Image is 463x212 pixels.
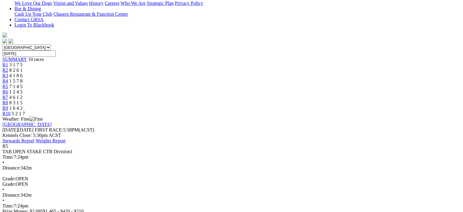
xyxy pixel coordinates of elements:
[2,33,7,37] img: logo-grsa-white.png
[14,22,54,27] a: Login To Blackbook
[2,133,456,138] div: Kennels Close: 5:30pm ACST
[14,1,52,6] a: We Love Our Dogs
[2,73,8,78] a: R3
[2,84,8,89] a: R5
[2,203,456,209] div: 7:24pm
[2,154,456,160] div: 7:24pm
[2,176,16,181] span: Grade:
[2,149,456,154] div: TAB OPEN STAKE CTB Division1
[2,192,20,198] span: Distance:
[2,89,8,94] a: R6
[14,1,456,6] div: About
[2,95,8,100] a: R7
[9,89,23,94] span: 1 2 4 5
[8,39,13,43] img: twitter.svg
[9,84,23,89] span: 7 1 4 5
[2,100,8,105] a: R8
[2,182,456,187] div: OPEN
[9,68,23,73] span: 8 2 6 1
[9,95,23,100] span: 4 6 1 2
[14,17,43,22] a: Contact GRSA
[2,57,27,62] a: SUMMARY
[2,138,34,143] a: Stewards Report
[2,78,8,84] a: R4
[2,203,14,208] span: Time:
[14,11,52,17] a: Cash Up Your Club
[2,62,8,67] a: R1
[2,50,56,57] input: Select date
[53,1,88,6] a: Vision and Values
[9,100,23,105] span: 8 3 1 5
[35,127,94,132] span: 5:58PM(ACST)
[36,138,66,143] a: Weights Report
[2,160,4,165] span: •
[2,106,8,111] a: R9
[121,1,146,6] a: Who We Are
[9,73,23,78] span: 4 1 8 6
[147,1,174,6] a: Strategic Plan
[2,127,18,132] span: [DATE]
[2,127,33,132] span: [DATE]
[2,192,456,198] div: 342m
[175,1,203,6] a: Privacy Policy
[2,144,8,149] span: R5
[105,1,119,6] a: Careers
[9,106,23,111] span: 1 6 4 2
[2,116,43,122] span: Weather: Fine
[35,127,63,132] span: FIRST RACE:
[2,122,52,127] a: [GEOGRAPHIC_DATA]
[2,165,456,171] div: 342m
[14,11,456,17] div: Bar & Dining
[2,154,14,160] span: Time:
[2,182,16,187] span: Grade:
[2,176,456,182] div: OPEN
[30,116,43,122] img: Fine
[2,187,4,192] span: •
[2,165,20,170] span: Distance:
[89,1,103,6] a: History
[2,111,11,116] a: R10
[2,68,8,73] a: R2
[28,57,44,62] span: 10 races
[53,11,128,17] a: Chasers Restaurant & Function Centre
[2,198,4,203] span: •
[2,39,7,43] img: facebook.svg
[9,62,23,67] span: 3 1 7 5
[12,111,25,116] span: 5 2 1 7
[9,78,23,84] span: 1 5 7 8
[14,6,41,11] a: Bar & Dining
